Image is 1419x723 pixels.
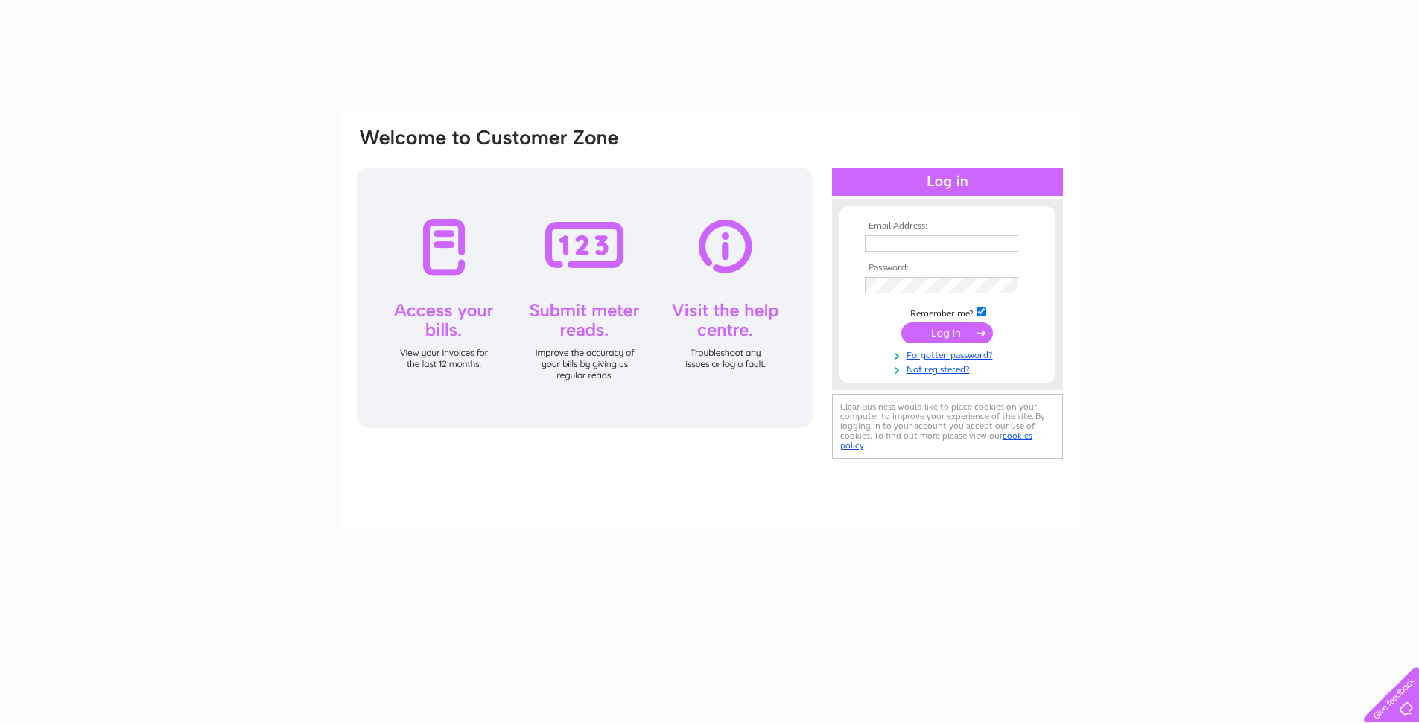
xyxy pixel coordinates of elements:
[865,361,1034,375] a: Not registered?
[840,430,1032,450] a: cookies policy
[901,322,993,343] input: Submit
[861,263,1034,273] th: Password:
[832,394,1063,459] div: Clear Business would like to place cookies on your computer to improve your experience of the sit...
[861,221,1034,232] th: Email Address:
[865,347,1034,361] a: Forgotten password?
[861,305,1034,319] td: Remember me?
